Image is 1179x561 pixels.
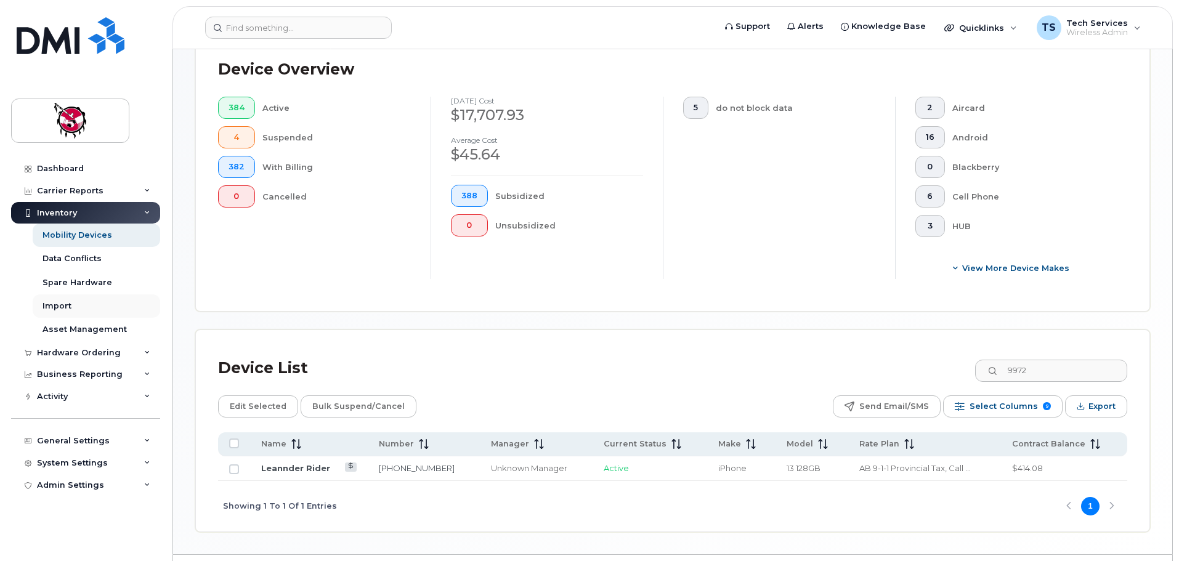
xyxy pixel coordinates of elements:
[926,192,934,201] span: 6
[1066,28,1128,38] span: Wireless Admin
[851,20,926,33] span: Knowledge Base
[491,462,581,474] div: Unknown Manager
[218,395,298,418] button: Edit Selected
[787,438,813,450] span: Model
[495,214,644,236] div: Unsubsidized
[952,215,1108,237] div: HUB
[832,14,934,39] a: Knowledge Base
[694,103,698,113] span: 5
[229,162,245,172] span: 382
[962,262,1069,274] span: View More Device Makes
[218,185,255,208] button: 0
[915,185,945,208] button: 6
[926,103,934,113] span: 2
[262,126,411,148] div: Suspended
[229,192,245,201] span: 0
[205,17,392,39] input: Find something...
[229,132,245,142] span: 4
[345,462,357,472] a: View Last Bill
[915,215,945,237] button: 3
[451,144,643,165] div: $45.64
[718,463,747,473] span: iPhone
[1012,438,1085,450] span: Contract Balance
[1065,395,1127,418] button: Export
[451,136,643,144] h4: Average cost
[859,463,971,473] span: AB 9-1-1 Provincial Tax, Call Display, Call Waiting, Conference Calling, Corporate Essential 40, ...
[1043,402,1051,410] span: 9
[491,438,529,450] span: Manager
[716,14,779,39] a: Support
[229,103,245,113] span: 384
[943,395,1063,418] button: Select Columns 9
[461,191,477,201] span: 388
[926,221,934,231] span: 3
[301,395,416,418] button: Bulk Suspend/Cancel
[451,105,643,126] div: $17,707.93
[975,360,1127,382] input: Search Device List ...
[952,97,1108,119] div: Aircard
[859,438,899,450] span: Rate Plan
[262,185,411,208] div: Cancelled
[952,126,1108,148] div: Android
[952,185,1108,208] div: Cell Phone
[833,395,941,418] button: Send Email/SMS
[926,162,934,172] span: 0
[936,15,1026,40] div: Quicklinks
[1066,18,1128,28] span: Tech Services
[451,214,488,236] button: 0
[952,156,1108,178] div: Blackberry
[1012,463,1043,473] span: $414.08
[915,126,945,148] button: 16
[926,132,934,142] span: 16
[261,463,330,473] a: Leannder Rider
[716,97,876,119] div: do not block data
[1028,15,1149,40] div: Tech Services
[1042,20,1056,35] span: TS
[495,185,644,207] div: Subsidized
[718,438,741,450] span: Make
[959,23,1004,33] span: Quicklinks
[218,54,354,86] div: Device Overview
[261,438,286,450] span: Name
[379,463,455,473] a: [PHONE_NUMBER]
[787,463,820,473] span: 13 128GB
[1088,397,1116,416] span: Export
[218,156,255,178] button: 382
[262,97,411,119] div: Active
[915,257,1108,279] button: View More Device Makes
[915,97,945,119] button: 2
[735,20,770,33] span: Support
[915,156,945,178] button: 0
[312,397,405,416] span: Bulk Suspend/Cancel
[683,97,708,119] button: 5
[798,20,824,33] span: Alerts
[604,463,629,473] span: Active
[223,497,337,515] span: Showing 1 To 1 Of 1 Entries
[262,156,411,178] div: With Billing
[218,352,308,384] div: Device List
[451,97,643,105] h4: [DATE] cost
[451,185,488,207] button: 388
[604,438,666,450] span: Current Status
[1125,507,1170,552] iframe: Messenger Launcher
[1081,497,1100,515] button: Page 1
[859,397,929,416] span: Send Email/SMS
[218,126,255,148] button: 4
[218,97,255,119] button: 384
[970,397,1038,416] span: Select Columns
[461,220,477,230] span: 0
[779,14,832,39] a: Alerts
[379,438,414,450] span: Number
[230,397,286,416] span: Edit Selected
